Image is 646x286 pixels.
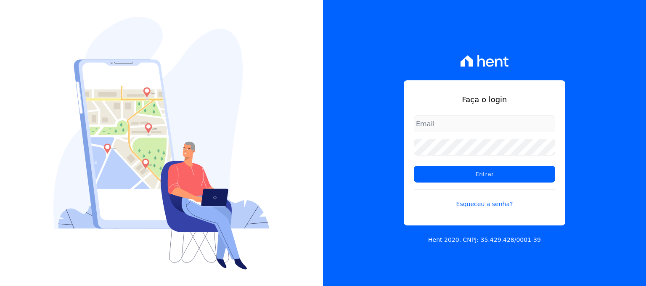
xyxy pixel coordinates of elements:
[414,166,555,183] input: Entrar
[414,115,555,132] input: Email
[414,189,555,209] a: Esqueceu a senha?
[414,94,555,105] h1: Faça o login
[53,17,270,270] img: Login
[428,236,541,244] p: Hent 2020. CNPJ: 35.429.428/0001-39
